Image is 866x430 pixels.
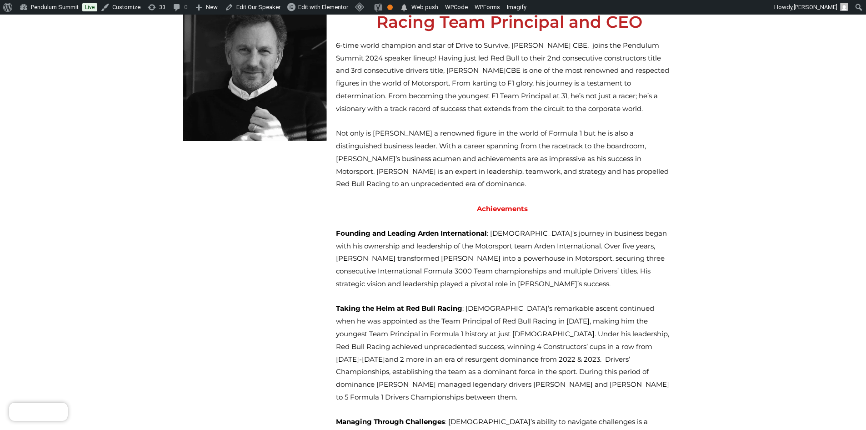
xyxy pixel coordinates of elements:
[9,403,68,421] iframe: Brevo live chat
[794,4,837,10] span: [PERSON_NAME]
[82,3,97,11] a: Live
[336,229,667,288] span: : [DEMOGRAPHIC_DATA]’s journey in business began with his ownership and leadership of the Motorsp...
[336,417,445,426] b: Managing Through Challenges
[400,1,409,14] span: 
[336,229,487,238] b: Founding and Leading Arden International
[477,204,528,213] b: Achievements
[336,304,669,363] span: : [DEMOGRAPHIC_DATA]’s remarkable ascent continued when he was appointed as the Team Principal of...
[336,41,661,75] span: 6-time world champion and star of Drive to Survive, [PERSON_NAME] CBE, joins the Pendulum Summit ...
[336,129,669,188] span: Not only is [PERSON_NAME] a renowned figure in the world of Formula 1 but he is also a distinguis...
[298,4,348,10] span: Edit with Elementor
[336,304,462,313] b: Taking the Helm at Red Bull Racing
[336,355,669,402] span: and 2 more in an era of resurgent dominance from 2022 & 2023. Drivers’ Championships, establishin...
[387,5,393,10] div: OK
